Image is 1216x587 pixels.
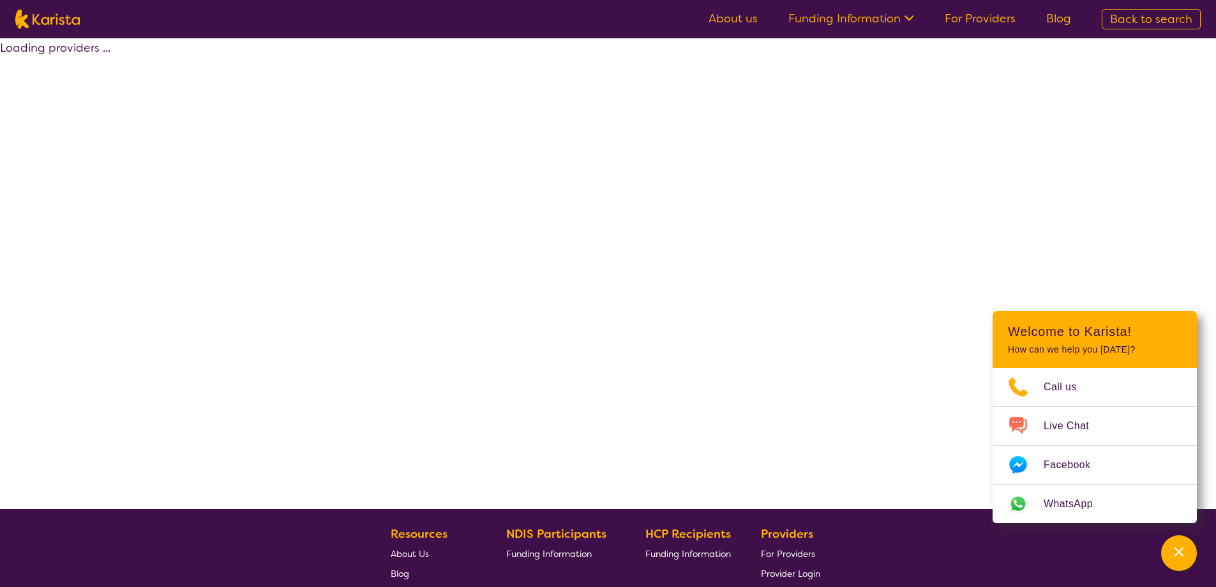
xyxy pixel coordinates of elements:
[1044,455,1106,475] span: Facebook
[788,11,914,26] a: Funding Information
[993,485,1197,523] a: Web link opens in a new tab.
[1046,11,1071,26] a: Blog
[645,526,731,542] b: HCP Recipients
[1044,416,1104,436] span: Live Chat
[645,544,731,563] a: Funding Information
[1008,324,1182,339] h2: Welcome to Karista!
[1161,535,1197,571] button: Channel Menu
[15,10,80,29] img: Karista logo
[391,548,429,560] span: About Us
[1044,377,1092,397] span: Call us
[645,548,731,560] span: Funding Information
[391,526,447,542] b: Resources
[761,563,820,583] a: Provider Login
[391,544,476,563] a: About Us
[506,548,592,560] span: Funding Information
[993,368,1197,523] ul: Choose channel
[1044,494,1108,514] span: WhatsApp
[761,526,813,542] b: Providers
[391,568,409,579] span: Blog
[1008,344,1182,355] p: How can we help you [DATE]?
[993,311,1197,523] div: Channel Menu
[761,568,820,579] span: Provider Login
[1102,9,1201,29] a: Back to search
[761,544,820,563] a: For Providers
[1110,11,1192,27] span: Back to search
[709,11,758,26] a: About us
[506,526,606,542] b: NDIS Participants
[945,11,1016,26] a: For Providers
[761,548,815,560] span: For Providers
[391,563,476,583] a: Blog
[506,544,616,563] a: Funding Information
